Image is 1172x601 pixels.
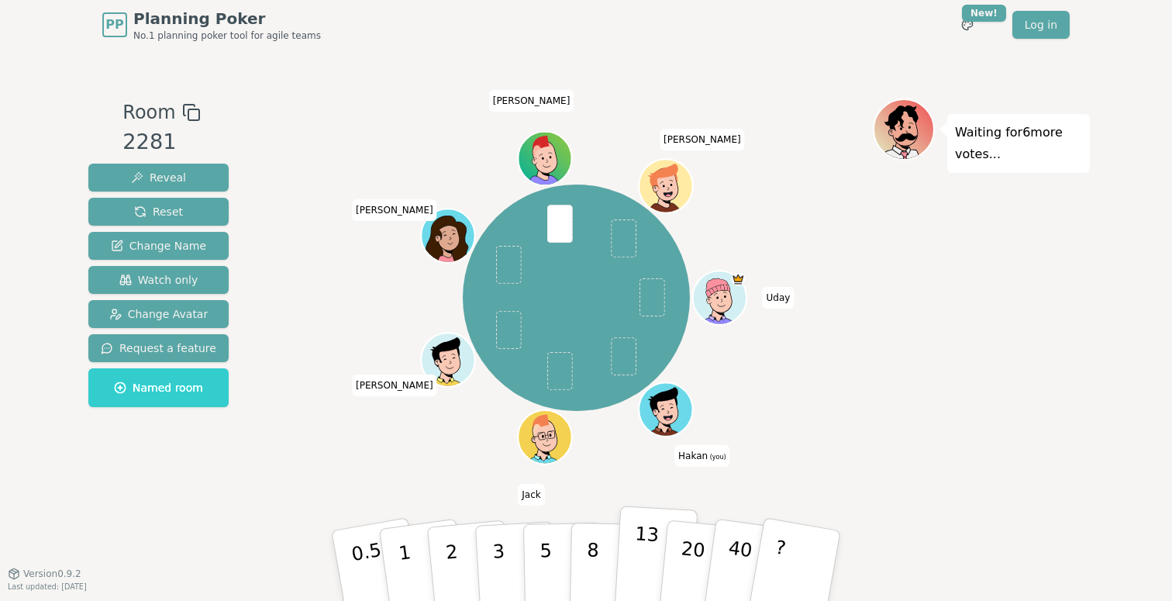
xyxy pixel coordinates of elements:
button: Version0.9.2 [8,568,81,580]
span: Click to change your name [489,90,574,112]
a: PPPlanning PokerNo.1 planning poker tool for agile teams [102,8,321,42]
a: Log in [1012,11,1070,39]
div: New! [962,5,1006,22]
span: Planning Poker [133,8,321,29]
span: Click to change your name [352,375,437,396]
span: No.1 planning poker tool for agile teams [133,29,321,42]
span: Click to change your name [674,444,730,466]
button: New! [953,11,981,39]
span: Watch only [119,272,198,288]
span: Version 0.9.2 [23,568,81,580]
button: Reset [88,198,229,226]
span: Reset [134,204,183,219]
button: Change Name [88,232,229,260]
span: Uday is the host [731,272,744,285]
button: Request a feature [88,334,229,362]
div: 2281 [122,126,200,158]
span: Request a feature [101,340,216,356]
span: Change Avatar [109,306,209,322]
span: PP [105,16,123,34]
button: Change Avatar [88,300,229,328]
button: Named room [88,368,229,407]
span: Click to change your name [518,484,544,506]
button: Watch only [88,266,229,294]
span: (you) [708,453,726,460]
button: Click to change your avatar [640,384,691,434]
span: Room [122,98,175,126]
span: Last updated: [DATE] [8,582,87,591]
span: Click to change your name [660,129,745,150]
span: Change Name [111,238,206,254]
span: Click to change your name [352,199,437,221]
button: Reveal [88,164,229,192]
span: Reveal [131,170,186,185]
p: Waiting for 6 more votes... [955,122,1082,165]
span: Named room [114,380,203,395]
span: Click to change your name [763,287,795,309]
